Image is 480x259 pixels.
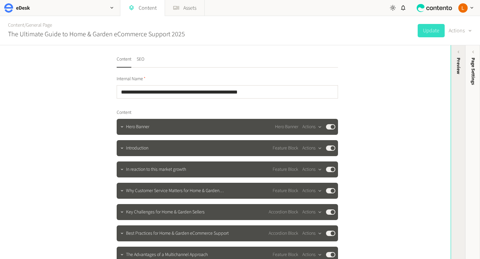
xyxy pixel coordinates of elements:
[302,165,322,173] button: Actions
[302,229,322,237] button: Actions
[126,166,186,173] span: In reaction to this market growth
[117,76,146,83] span: Internal Name
[126,251,208,258] span: The Advantages of a Multichannel Approach
[455,58,462,74] div: Preview
[302,208,322,216] button: Actions
[117,56,131,68] button: Content
[302,251,322,259] button: Actions
[126,145,148,152] span: Introduction
[126,187,231,194] span: Why Customer Service Matters for Home & Garden Sellers
[275,124,298,130] span: Hero Banner
[273,187,298,194] span: Feature Block
[273,145,298,152] span: Feature Block
[449,24,472,37] button: Actions
[302,123,322,131] button: Actions
[117,109,131,116] span: Content
[126,124,149,130] span: Hero Banner
[4,3,13,13] img: eDesk
[302,187,322,195] button: Actions
[302,144,322,152] button: Actions
[418,24,445,37] button: Update
[26,22,52,29] a: General Page
[273,251,298,258] span: Feature Block
[126,209,205,216] span: Key Challenges for Home & Garden Sellers
[137,56,144,68] button: SEO
[24,22,26,29] span: /
[269,230,298,237] span: Accordion Block
[470,58,477,85] span: Page Settings
[8,29,185,39] h2: The Ultimate Guide to Home & Garden eCommerce Support 2025
[126,230,229,237] span: Best Practices for Home & Garden eCommerce Support
[269,209,298,216] span: Accordion Block
[16,4,30,12] h2: eDesk
[458,3,468,13] img: Laura Kane
[273,166,298,173] span: Feature Block
[8,22,24,29] a: Content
